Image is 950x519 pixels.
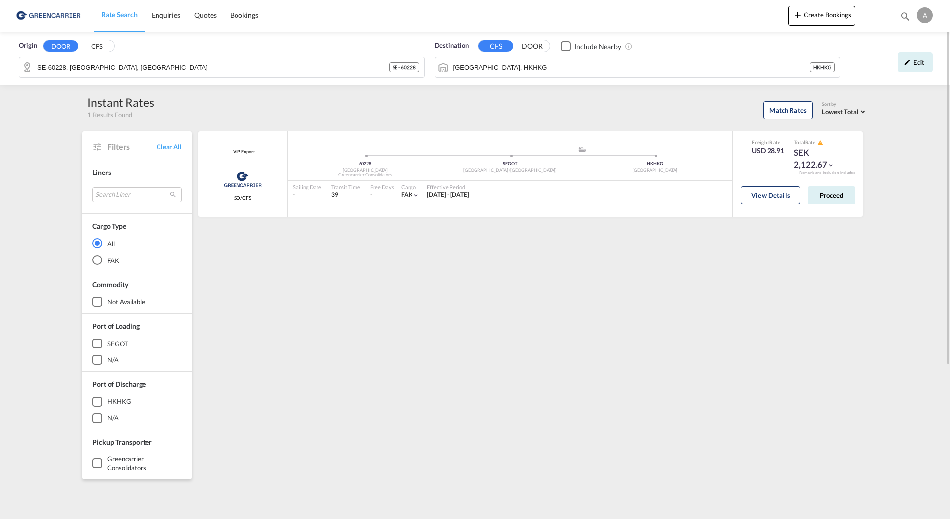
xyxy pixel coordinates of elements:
div: HKHKG [810,62,835,72]
div: SEGOT [107,339,128,348]
button: CFS [79,41,114,52]
img: Greencarrier Consolidators [221,167,265,192]
span: Commodity [92,280,128,289]
span: Enquiries [152,11,180,19]
md-input-container: Hong Kong, HKHKG [435,57,840,77]
span: Bookings [230,11,258,19]
div: Sort by [822,101,868,108]
md-radio-button: All [92,238,182,248]
div: A [917,7,933,23]
div: icon-pencilEdit [898,52,933,72]
span: Pickup Transporter [92,438,152,446]
md-checkbox: Checkbox No Ink [561,41,621,51]
span: SD/CFS [234,194,251,201]
md-icon: icon-chevron-down [827,162,834,169]
md-checkbox: N/A [92,413,182,423]
md-input-container: SE-60228, Norrköping, Östergötland [19,57,424,77]
span: Port of Loading [92,322,140,330]
span: 60228 [359,161,372,166]
div: not available [107,297,145,306]
div: [GEOGRAPHIC_DATA] ([GEOGRAPHIC_DATA]) [438,167,583,173]
button: CFS [478,40,513,52]
span: Rate Search [101,10,138,19]
div: [GEOGRAPHIC_DATA] [293,167,438,173]
div: SEK 2,122.67 [794,147,844,171]
span: VIP Export [231,149,254,155]
span: Quotes [194,11,216,19]
div: N/A [107,413,119,422]
div: HKHKG [107,397,131,406]
span: Filters [107,141,157,152]
div: Include Nearby [574,42,621,52]
div: 39 [331,191,360,199]
button: DOOR [515,41,550,52]
span: Port of Discharge [92,380,146,388]
md-icon: icon-magnify [900,11,911,22]
span: [DATE] - [DATE] [427,191,469,198]
div: N/A [107,355,119,364]
div: SEGOT [438,161,583,167]
md-checkbox: SEGOT [92,339,182,348]
div: Freight Rate [752,139,784,146]
span: 1 Results Found [87,110,132,119]
button: DOOR [43,40,78,52]
div: - [370,191,372,199]
div: Greencarrier Consolidators [107,454,182,472]
div: Effective Period [427,183,469,191]
span: SE - 60228 [393,64,416,71]
button: View Details [741,186,800,204]
div: Greencarrier Consolidators [293,172,438,178]
input: Search by Port [453,60,810,75]
span: Destination [435,41,469,51]
div: Cargo [401,183,420,191]
button: Match Rates [763,101,813,119]
button: Proceed [808,186,855,204]
md-radio-button: FAK [92,255,182,265]
span: Clear All [157,142,182,151]
div: Free Days [370,183,394,191]
div: 01 Aug 2025 - 31 Aug 2025 [427,191,469,199]
md-icon: icon-pencil [904,59,911,66]
span: Lowest Total [822,108,859,116]
div: Remark and Inclusion included [792,170,863,175]
div: Transit Time [331,183,360,191]
div: [GEOGRAPHIC_DATA] [582,167,727,173]
md-icon: Unchecked: Ignores neighbouring ports when fetching rates.Checked : Includes neighbouring ports w... [625,42,633,50]
div: USD 28.91 [752,146,784,156]
md-checkbox: HKHKG [92,397,182,407]
span: Origin [19,41,37,51]
span: FAK [401,191,413,198]
div: Instant Rates [87,94,154,110]
div: Contract / Rate Agreement / Tariff / Spot Pricing Reference Number: VIP Export [231,149,254,155]
div: Cargo Type [92,221,126,231]
md-checkbox: Greencarrier Consolidators [92,454,182,472]
button: icon-plus 400-fgCreate Bookings [788,6,855,26]
md-icon: icon-chevron-down [412,192,419,199]
div: Total Rate [794,139,844,147]
img: 609dfd708afe11efa14177256b0082fb.png [15,4,82,27]
input: Search by Door [37,60,389,75]
button: icon-alert [816,139,823,146]
div: - [293,191,321,199]
md-icon: icon-alert [817,140,823,146]
md-icon: icon-plus 400-fg [792,9,804,21]
md-icon: assets/icons/custom/ship-fill.svg [576,147,588,152]
span: Liners [92,168,111,176]
md-select: Select: Lowest Total [822,105,868,117]
div: HKHKG [582,161,727,167]
md-checkbox: N/A [92,355,182,365]
div: icon-magnify [900,11,911,26]
div: Sailing Date [293,183,321,191]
